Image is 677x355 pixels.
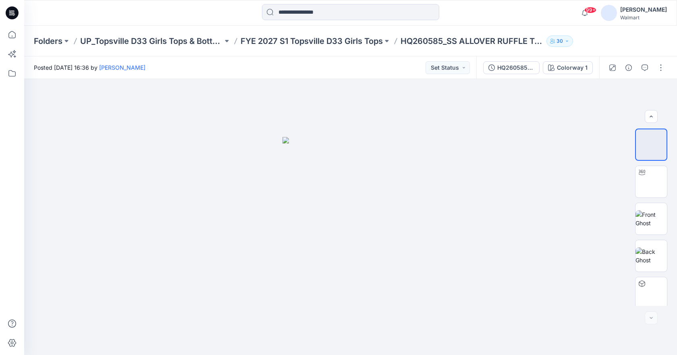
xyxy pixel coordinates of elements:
[635,210,667,227] img: Front Ghost
[80,35,223,47] a: UP_Topsville D33 Girls Tops & Bottoms
[601,5,617,21] img: avatar
[34,63,145,72] span: Posted [DATE] 16:36 by
[497,63,534,72] div: HQ260585_SS ALLOVER RUFFLE TOP_GRADING_FULLSIZE
[34,35,62,47] a: Folders
[483,61,540,74] button: HQ260585_SS ALLOVER RUFFLE TOP_GRADING_FULLSIZE
[99,64,145,71] a: [PERSON_NAME]
[584,7,596,13] span: 99+
[622,61,635,74] button: Details
[241,35,383,47] a: FYE 2027 S1 Topsville D33 Girls Tops
[557,37,563,46] p: 30
[620,5,667,15] div: [PERSON_NAME]
[635,247,667,264] img: Back Ghost
[546,35,573,47] button: 30
[543,61,593,74] button: Colorway 1
[620,15,667,21] div: Walmart
[557,63,588,72] div: Colorway 1
[401,35,543,47] p: HQ260585_SS ALLOVER RUFFLE TOP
